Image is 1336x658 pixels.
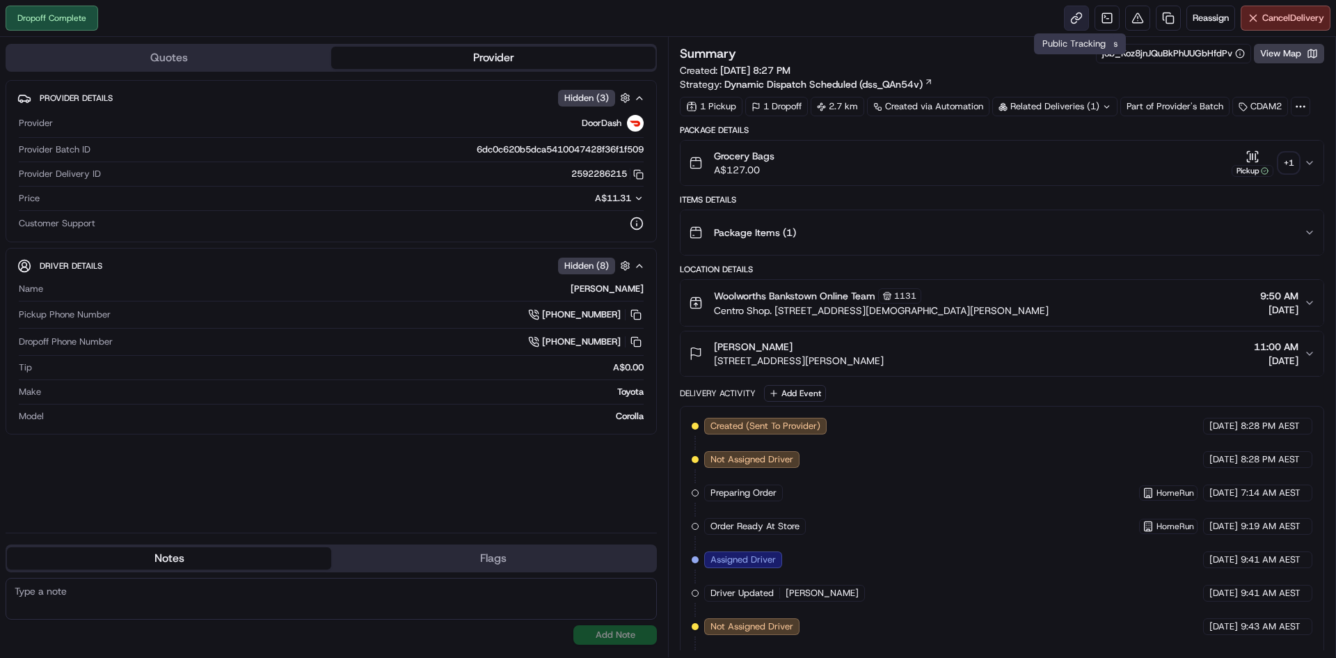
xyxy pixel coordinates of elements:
[1254,354,1298,368] span: [DATE]
[1241,487,1301,499] span: 7:14 AM AEST
[1262,12,1324,24] span: Cancel Delivery
[1209,620,1238,633] span: [DATE]
[681,141,1323,185] button: Grocery BagsA$127.00Pickup+1
[764,385,826,402] button: Add Event
[528,334,644,350] button: [PHONE_NUMBER]
[680,388,756,399] div: Delivery Activity
[571,168,644,180] button: 2592286215
[680,264,1324,275] div: Location Details
[714,163,774,177] span: A$127.00
[681,280,1323,326] button: Woolworths Bankstown Online Team1131Centro Shop. [STREET_ADDRESS][DEMOGRAPHIC_DATA][PERSON_NAME]9...
[1232,165,1273,177] div: Pickup
[19,386,41,398] span: Make
[7,47,331,69] button: Quotes
[49,410,644,423] div: Corolla
[564,260,609,272] span: Hidden ( 8 )
[19,410,44,423] span: Model
[1279,153,1298,173] div: + 1
[19,217,95,230] span: Customer Support
[1241,520,1301,533] span: 9:19 AM AEST
[19,192,40,205] span: Price
[1260,289,1298,303] span: 9:50 AM
[1260,303,1298,317] span: [DATE]
[1232,150,1273,177] button: Pickup
[1232,150,1298,177] button: Pickup+1
[1156,487,1194,499] span: HomeRun
[1254,340,1298,354] span: 11:00 AM
[40,93,113,104] span: Provider Details
[40,260,102,272] span: Driver Details
[38,361,644,374] div: A$0.00
[680,125,1324,136] div: Package Details
[724,77,933,91] a: Dynamic Dispatch Scheduled (dss_QAn54v)
[528,307,644,322] a: [PHONE_NUMBER]
[681,331,1323,376] button: [PERSON_NAME][STREET_ADDRESS][PERSON_NAME]11:00 AM[DATE]
[1102,47,1245,60] button: job_Koz8jnJQuBkPhUUGbHfdPv
[582,117,621,130] span: DoorDash
[1241,6,1330,31] button: CancelDelivery
[710,620,793,633] span: Not Assigned Driver
[1156,521,1194,532] span: HomeRun
[710,453,793,466] span: Not Assigned Driver
[595,192,631,204] span: A$11.31
[1193,12,1229,24] span: Reassign
[1209,453,1238,466] span: [DATE]
[710,554,776,566] span: Assigned Driver
[19,143,90,156] span: Provider Batch ID
[710,587,774,600] span: Driver Updated
[331,47,655,69] button: Provider
[627,115,644,132] img: doordash_logo_v2.png
[894,290,916,301] span: 1131
[1254,44,1324,63] button: View Map
[1232,97,1288,116] div: CDAM2
[521,192,644,205] button: A$11.31
[714,226,796,240] span: Package Items ( 1 )
[714,354,884,368] span: [STREET_ADDRESS][PERSON_NAME]
[714,289,875,303] span: Woolworths Bankstown Online Team
[331,547,655,570] button: Flags
[19,336,113,348] span: Dropoff Phone Number
[1209,520,1238,533] span: [DATE]
[680,194,1324,205] div: Items Details
[564,92,609,104] span: Hidden ( 3 )
[710,520,800,533] span: Order Ready At Store
[1034,33,1114,54] div: Public Tracking
[867,97,989,116] a: Created via Automation
[1241,554,1301,566] span: 9:41 AM AEST
[1241,587,1301,600] span: 9:41 AM AEST
[47,386,644,398] div: Toyota
[745,97,808,116] div: 1 Dropoff
[720,64,790,77] span: [DATE] 8:27 PM
[710,420,820,432] span: Created (Sent To Provider)
[680,63,790,77] span: Created:
[680,47,736,60] h3: Summary
[786,587,859,600] span: [PERSON_NAME]
[542,308,621,321] span: [PHONE_NUMBER]
[1209,554,1238,566] span: [DATE]
[1209,487,1238,499] span: [DATE]
[19,117,53,130] span: Provider
[17,86,645,109] button: Provider DetailsHidden (3)
[7,547,331,570] button: Notes
[1241,453,1300,466] span: 8:28 PM AEST
[477,143,644,156] span: 6dc0c620b5dca5410047428f36f1f509
[19,283,43,295] span: Name
[724,77,923,91] span: Dynamic Dispatch Scheduled (dss_QAn54v)
[17,254,645,277] button: Driver DetailsHidden (8)
[49,283,644,295] div: [PERSON_NAME]
[714,304,1049,318] span: Centro Shop. [STREET_ADDRESS][DEMOGRAPHIC_DATA][PERSON_NAME]
[19,361,32,374] span: Tip
[680,97,742,116] div: 1 Pickup
[681,210,1323,255] button: Package Items (1)
[19,168,101,180] span: Provider Delivery ID
[1241,420,1300,432] span: 8:28 PM AEST
[1241,620,1301,633] span: 9:43 AM AEST
[558,257,634,274] button: Hidden (8)
[1186,6,1235,31] button: Reassign
[710,487,777,499] span: Preparing Order
[714,340,793,354] span: [PERSON_NAME]
[1209,587,1238,600] span: [DATE]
